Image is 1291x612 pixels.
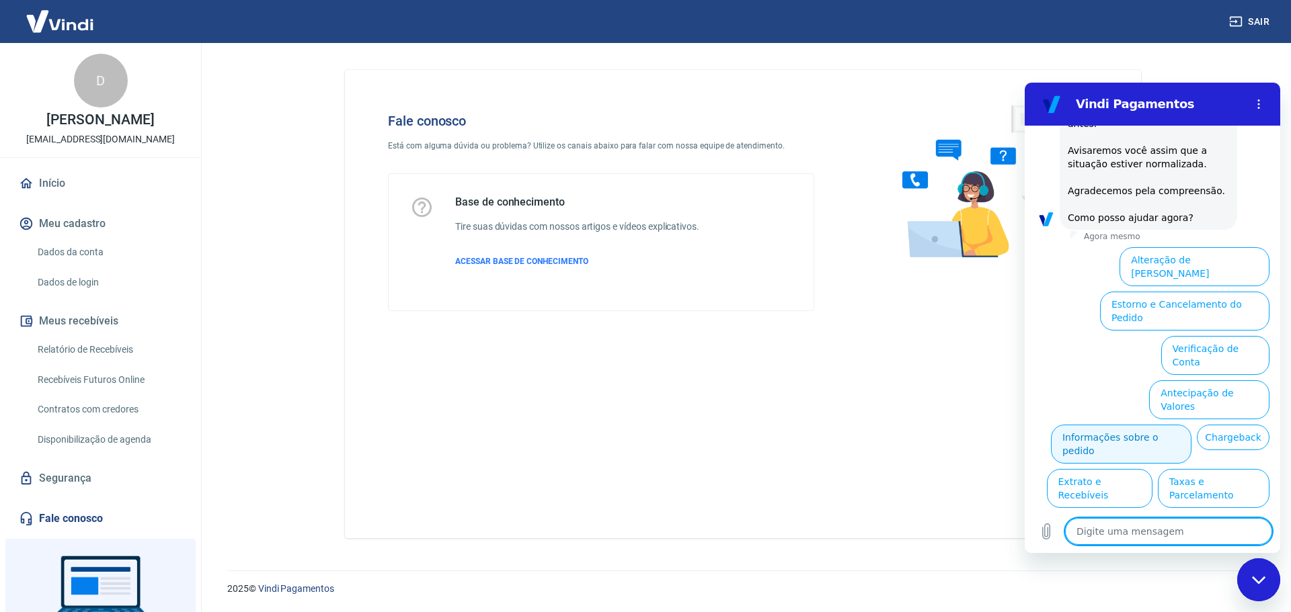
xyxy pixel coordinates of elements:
button: Meus recebíveis [16,306,185,336]
button: Meu cadastro [16,209,185,238]
span: ACESSAR BASE DE CONHECIMENTO [455,257,588,266]
a: Disponibilização de agenda [32,426,185,453]
a: ACESSAR BASE DE CONHECIMENTO [455,255,699,267]
p: [EMAIL_ADDRESS][DOMAIN_NAME] [26,132,175,146]
a: Início [16,169,185,198]
a: Recebíveis Futuros Online [32,366,185,394]
button: Sair [1226,9,1275,34]
p: [PERSON_NAME] [46,113,154,127]
p: 2025 © [227,582,1259,596]
h4: Fale conosco [388,113,814,129]
a: Dados de login [32,269,185,296]
img: Vindi [16,1,104,42]
h5: Base de conhecimento [455,195,699,209]
a: Relatório de Recebíveis [32,336,185,363]
iframe: Botão para abrir a janela de mensagens, conversa em andamento [1237,558,1280,601]
img: Fale conosco [875,91,1080,271]
a: Dados da conta [32,238,185,266]
a: Vindi Pagamentos [258,583,334,594]
div: D [74,54,128,107]
a: Segurança [16,464,185,493]
iframe: Janela de mensagens [1025,83,1280,553]
p: Está com alguma dúvida ou problema? Utilize os canais abaixo para falar com nossa equipe de atend... [388,140,814,152]
a: Contratos com credores [32,396,185,423]
h6: Tire suas dúvidas com nossos artigos e vídeos explicativos. [455,220,699,234]
a: Fale conosco [16,504,185,533]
